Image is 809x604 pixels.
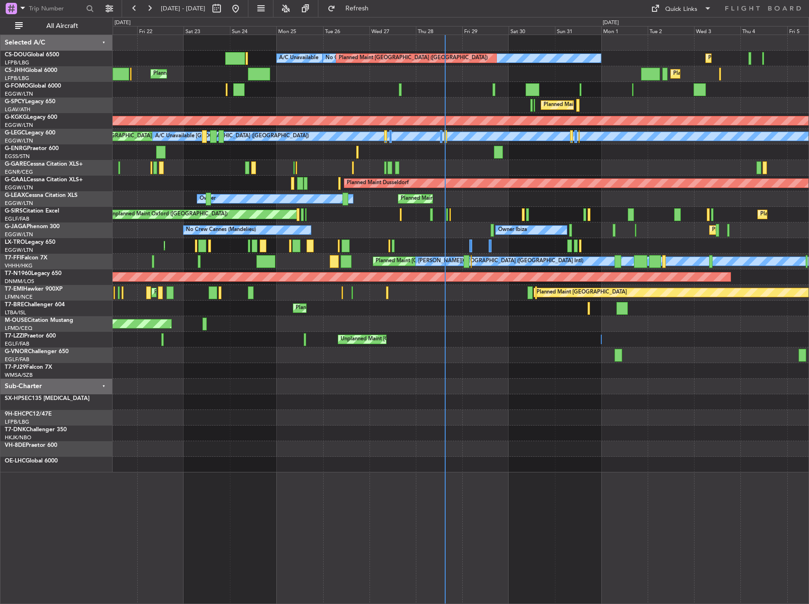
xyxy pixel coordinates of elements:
a: CS-DOUGlobal 6500 [5,52,59,58]
a: G-KGKGLegacy 600 [5,115,57,120]
a: OE-LHCGlobal 6000 [5,458,58,464]
a: WMSA/SZB [5,372,33,379]
a: EGGW/LTN [5,231,33,238]
div: A/C Unavailable [GEOGRAPHIC_DATA] ([GEOGRAPHIC_DATA]) [155,129,309,143]
div: Planned Maint Warsaw ([GEOGRAPHIC_DATA]) [296,301,410,315]
span: VH-8DE [5,443,26,448]
span: G-SIRS [5,208,23,214]
a: DNMM/LOS [5,278,34,285]
a: EGLF/FAB [5,215,29,222]
a: EGGW/LTN [5,247,33,254]
div: Thu 4 [740,26,787,35]
div: Planned Maint [GEOGRAPHIC_DATA] [536,285,627,300]
div: Planned Maint [GEOGRAPHIC_DATA] ([GEOGRAPHIC_DATA]) [153,67,302,81]
div: Tue 26 [323,26,369,35]
a: G-JAGAPhenom 300 [5,224,60,230]
span: [DATE] - [DATE] [161,4,205,13]
div: Sun 31 [555,26,601,35]
a: G-VNORChallenger 650 [5,349,69,355]
a: LTBA/ISL [5,309,26,316]
a: LFPB/LBG [5,418,29,426]
div: Owner Ibiza [498,223,527,237]
span: T7-N1960 [5,271,31,276]
span: T7-EMI [5,286,23,292]
span: T7-FFI [5,255,21,261]
a: LFMD/CEQ [5,325,32,332]
span: G-SPCY [5,99,25,105]
div: Wed 3 [694,26,740,35]
span: G-LEAX [5,193,25,198]
a: 9H-EHCPC12/47E [5,411,52,417]
a: LFMN/NCE [5,293,33,301]
a: EGNR/CEG [5,169,33,176]
span: All Aircraft [25,23,100,29]
a: EGGW/LTN [5,200,33,207]
a: CS-JHHGlobal 6000 [5,68,57,73]
div: Mon 25 [276,26,323,35]
div: Planned Maint Dusseldorf [347,176,409,190]
div: Sat 30 [509,26,555,35]
a: G-FOMOGlobal 6000 [5,83,61,89]
span: G-LEGC [5,130,25,136]
span: 9H-EHC [5,411,26,417]
div: Sun 24 [230,26,276,35]
a: G-LEAXCessna Citation XLS [5,193,78,198]
a: EGGW/LTN [5,184,33,191]
div: Unplanned Maint [GEOGRAPHIC_DATA] ([GEOGRAPHIC_DATA]) [341,332,496,346]
a: T7-FFIFalcon 7X [5,255,47,261]
div: Fri 29 [462,26,509,35]
a: G-SPCYLegacy 650 [5,99,55,105]
div: Planned Maint [GEOGRAPHIC_DATA] ([GEOGRAPHIC_DATA]) [339,51,488,65]
a: VHHH/HKG [5,262,33,269]
span: T7-PJ29 [5,364,26,370]
span: G-KGKG [5,115,27,120]
a: M-OUSECitation Mustang [5,318,73,323]
input: Trip Number [29,1,83,16]
a: T7-PJ29Falcon 7X [5,364,52,370]
a: T7-EMIHawker 900XP [5,286,62,292]
button: All Aircraft [10,18,103,34]
a: LFPB/LBG [5,75,29,82]
span: M-OUSE [5,318,27,323]
a: EGLF/FAB [5,356,29,363]
span: CS-JHH [5,68,25,73]
span: T7-BRE [5,302,24,308]
div: [PERSON_NAME][GEOGRAPHIC_DATA] ([GEOGRAPHIC_DATA] Intl) [418,254,583,268]
button: Refresh [323,1,380,16]
div: Fri 22 [137,26,184,35]
a: T7-N1960Legacy 650 [5,271,62,276]
div: A/C Unavailable [279,51,318,65]
div: Owner [200,192,216,206]
a: T7-LZZIPraetor 600 [5,333,56,339]
div: Planned Maint [GEOGRAPHIC_DATA] ([GEOGRAPHIC_DATA]) [62,129,211,143]
span: G-JAGA [5,224,26,230]
div: Tue 2 [648,26,694,35]
a: HKJK/NBO [5,434,31,441]
span: OE-LHC [5,458,26,464]
div: [DATE] [603,19,619,27]
span: Refresh [337,5,377,12]
a: G-ENRGPraetor 600 [5,146,59,151]
span: LX-TRO [5,240,25,245]
div: Planned Maint [GEOGRAPHIC_DATA] ([GEOGRAPHIC_DATA] Intl) [376,254,534,268]
span: G-GAAL [5,177,26,183]
a: EGSS/STN [5,153,30,160]
a: T7-BREChallenger 604 [5,302,65,308]
div: No Crew Cannes (Mandelieu) [186,223,256,237]
div: Quick Links [665,5,697,14]
a: T7-DNKChallenger 350 [5,427,67,433]
div: Unplanned Maint Oxford ([GEOGRAPHIC_DATA]) [109,207,228,222]
a: G-GARECessna Citation XLS+ [5,161,83,167]
span: SX-HPS [5,396,25,401]
span: G-VNOR [5,349,28,355]
button: Quick Links [646,1,716,16]
div: Mon 1 [601,26,648,35]
span: G-GARE [5,161,26,167]
span: G-FOMO [5,83,29,89]
div: Planned Maint Athens ([PERSON_NAME] Intl) [544,98,652,112]
div: Thu 28 [416,26,462,35]
a: LX-TROLegacy 650 [5,240,55,245]
a: G-SIRSCitation Excel [5,208,59,214]
div: No Crew [325,51,347,65]
span: CS-DOU [5,52,27,58]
